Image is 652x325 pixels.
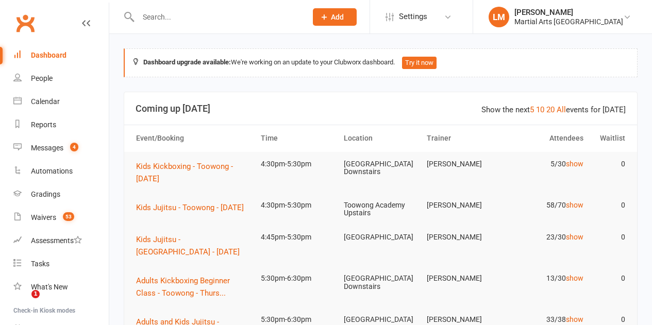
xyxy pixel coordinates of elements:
[136,203,244,212] span: Kids Jujitsu - Toowong - [DATE]
[31,167,73,175] div: Automations
[13,183,109,206] a: Gradings
[31,97,60,106] div: Calendar
[505,266,588,290] td: 13/30
[331,13,344,21] span: Add
[505,225,588,249] td: 23/30
[136,162,233,183] span: Kids Kickboxing - Toowong - [DATE]
[256,125,339,151] th: Time
[489,7,509,27] div: LM
[13,252,109,276] a: Tasks
[514,8,623,17] div: [PERSON_NAME]
[339,152,422,184] td: [GEOGRAPHIC_DATA] Downstairs
[588,125,630,151] th: Waitlist
[13,136,109,160] a: Messages 4
[256,225,339,249] td: 4:45pm-5:30pm
[31,121,56,129] div: Reports
[481,104,626,116] div: Show the next events for [DATE]
[588,152,630,176] td: 0
[422,125,505,151] th: Trainer
[339,266,422,299] td: [GEOGRAPHIC_DATA] Downstairs
[13,276,109,299] a: What's New
[339,193,422,226] td: Toowong Academy Upstairs
[31,144,63,152] div: Messages
[588,225,630,249] td: 0
[31,190,60,198] div: Gradings
[399,5,427,28] span: Settings
[12,10,38,36] a: Clubworx
[135,10,299,24] input: Search...
[31,236,82,245] div: Assessments
[256,152,339,176] td: 4:30pm-5:30pm
[256,193,339,217] td: 4:30pm-5:30pm
[256,266,339,290] td: 5:30pm-6:30pm
[136,235,240,256] span: Kids Jujitsu - [GEOGRAPHIC_DATA] - [DATE]
[31,260,49,268] div: Tasks
[546,105,555,114] a: 20
[422,225,505,249] td: [PERSON_NAME]
[143,58,231,66] strong: Dashboard upgrade available:
[136,276,230,298] span: Adults Kickboxing Beginner Class - Toowong - Thurs...
[13,229,109,252] a: Assessments
[70,143,78,151] span: 4
[63,212,74,221] span: 53
[31,213,56,221] div: Waivers
[313,8,357,26] button: Add
[566,160,583,168] a: show
[505,152,588,176] td: 5/30
[402,57,437,69] button: Try it now
[557,105,566,114] a: All
[588,193,630,217] td: 0
[136,104,626,114] h3: Coming up [DATE]
[566,274,583,282] a: show
[13,160,109,183] a: Automations
[566,233,583,241] a: show
[31,283,68,291] div: What's New
[505,125,588,151] th: Attendees
[339,225,422,249] td: [GEOGRAPHIC_DATA]
[136,201,251,214] button: Kids Jujitsu - Toowong - [DATE]
[136,275,252,299] button: Adults Kickboxing Beginner Class - Toowong - Thurs...
[530,105,534,114] a: 5
[422,266,505,290] td: [PERSON_NAME]
[13,44,109,67] a: Dashboard
[13,206,109,229] a: Waivers 53
[505,193,588,217] td: 58/70
[514,17,623,26] div: Martial Arts [GEOGRAPHIC_DATA]
[10,290,35,315] iframe: Intercom live chat
[136,233,252,258] button: Kids Jujitsu - [GEOGRAPHIC_DATA] - [DATE]
[13,67,109,90] a: People
[422,152,505,176] td: [PERSON_NAME]
[31,74,53,82] div: People
[131,125,256,151] th: Event/Booking
[422,193,505,217] td: [PERSON_NAME]
[31,290,40,298] span: 1
[124,48,638,77] div: We're working on an update to your Clubworx dashboard.
[136,160,252,185] button: Kids Kickboxing - Toowong - [DATE]
[588,266,630,290] td: 0
[566,315,583,323] a: show
[339,125,422,151] th: Location
[13,113,109,136] a: Reports
[13,90,109,113] a: Calendar
[31,51,66,59] div: Dashboard
[536,105,544,114] a: 10
[566,201,583,209] a: show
